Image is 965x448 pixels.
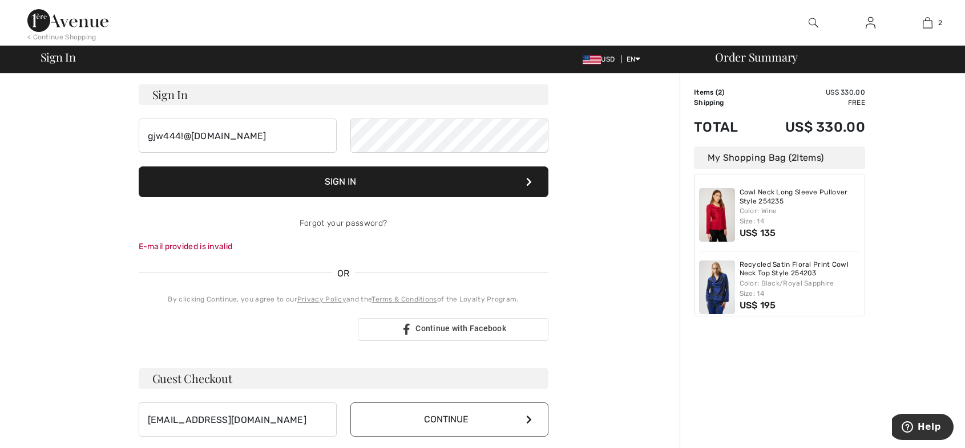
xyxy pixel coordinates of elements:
[740,206,861,226] div: Color: Wine Size: 14
[718,88,722,96] span: 2
[809,16,818,30] img: search the website
[755,108,865,146] td: US$ 330.00
[139,402,337,437] input: E-mail
[297,295,346,303] a: Privacy Policy
[899,16,955,30] a: 2
[139,241,548,252] div: E-mail provided is invalid
[755,97,865,108] td: Free
[139,166,548,197] button: Sign In
[133,317,354,342] iframe: Sign in with Google Button
[27,32,96,42] div: < Continue Shopping
[627,55,641,63] span: EN
[415,324,506,333] span: Continue with Facebook
[699,188,735,242] img: Cowl Neck Long Sleeve Pullover Style 254235
[740,278,861,299] div: Color: Black/Royal Sapphire Size: 14
[41,51,76,63] span: Sign In
[27,9,108,32] img: 1ère Avenue
[857,16,885,30] a: Sign In
[139,294,548,304] div: By clicking Continue, you agree to our and the of the Loyalty Program.
[358,318,548,341] a: Continue with Facebook
[892,414,954,442] iframe: Opens a widget where you can find more information
[139,84,548,105] h3: Sign In
[699,260,735,314] img: Recycled Satin Floral Print Cowl Neck Top Style 254203
[694,108,755,146] td: Total
[701,51,958,63] div: Order Summary
[332,267,356,280] span: OR
[300,218,387,228] a: Forgot your password?
[694,97,755,108] td: Shipping
[740,300,776,311] span: US$ 195
[938,18,942,28] span: 2
[792,152,797,163] span: 2
[740,227,776,238] span: US$ 135
[694,146,865,169] div: My Shopping Bag ( Items)
[740,260,861,278] a: Recycled Satin Floral Print Cowl Neck Top Style 254203
[866,16,875,30] img: My Info
[583,55,601,64] img: US Dollar
[740,188,861,206] a: Cowl Neck Long Sleeve Pullover Style 254235
[372,295,437,303] a: Terms & Conditions
[583,55,619,63] span: USD
[694,87,755,97] td: Items ( )
[139,119,337,153] input: E-mail
[350,402,548,437] button: Continue
[923,16,932,30] img: My Bag
[755,87,865,97] td: US$ 330.00
[139,368,548,389] h3: Guest Checkout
